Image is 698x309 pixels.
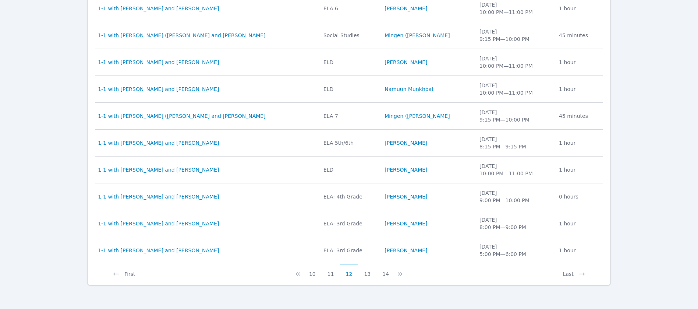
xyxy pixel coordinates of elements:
[98,166,219,173] a: 1-1 with [PERSON_NAME] and [PERSON_NAME]
[376,264,395,278] button: 14
[98,32,266,39] a: 1-1 with [PERSON_NAME] ([PERSON_NAME] and [PERSON_NAME]
[95,157,603,183] tr: 1-1 with [PERSON_NAME] and [PERSON_NAME]ELD[PERSON_NAME][DATE]10:00 PM—11:00 PM1 hour
[340,264,358,278] button: 12
[559,32,599,39] div: 45 minutes
[559,220,599,227] div: 1 hour
[385,85,434,93] a: Namuun Munkhbat
[95,76,603,103] tr: 1-1 with [PERSON_NAME] and [PERSON_NAME]ELDNamuun Munkhbat[DATE]10:00 PM—11:00 PM1 hour
[98,220,219,227] a: 1-1 with [PERSON_NAME] and [PERSON_NAME]
[479,82,550,96] div: [DATE] 10:00 PM — 11:00 PM
[479,216,550,231] div: [DATE] 8:00 PM — 9:00 PM
[559,112,599,120] div: 45 minutes
[98,193,219,200] a: 1-1 with [PERSON_NAME] and [PERSON_NAME]
[559,247,599,254] div: 1 hour
[479,162,550,177] div: [DATE] 10:00 PM — 11:00 PM
[323,139,376,147] div: ELA 5th/6th
[323,112,376,120] div: ELA 7
[559,166,599,173] div: 1 hour
[479,55,550,70] div: [DATE] 10:00 PM — 11:00 PM
[559,85,599,93] div: 1 hour
[107,264,141,278] button: First
[323,220,376,227] div: ELA: 3rd Grade
[385,193,427,200] a: [PERSON_NAME]
[323,166,376,173] div: ELD
[385,59,427,66] a: [PERSON_NAME]
[95,183,603,210] tr: 1-1 with [PERSON_NAME] and [PERSON_NAME]ELA: 4th Grade[PERSON_NAME][DATE]9:00 PM—10:00 PM0 hours
[559,59,599,66] div: 1 hour
[98,112,266,120] a: 1-1 with [PERSON_NAME] ([PERSON_NAME] and [PERSON_NAME]
[98,5,219,12] a: 1-1 with [PERSON_NAME] and [PERSON_NAME]
[358,264,376,278] button: 13
[323,247,376,254] div: ELA: 3rd Grade
[95,130,603,157] tr: 1-1 with [PERSON_NAME] and [PERSON_NAME]ELA 5th/6th[PERSON_NAME][DATE]8:15 PM—9:15 PM1 hour
[557,264,591,278] button: Last
[95,49,603,76] tr: 1-1 with [PERSON_NAME] and [PERSON_NAME]ELD[PERSON_NAME][DATE]10:00 PM—11:00 PM1 hour
[385,112,450,120] a: Mingen ([PERSON_NAME]
[385,139,427,147] a: [PERSON_NAME]
[303,264,322,278] button: 10
[559,139,599,147] div: 1 hour
[385,247,427,254] a: [PERSON_NAME]
[479,189,550,204] div: [DATE] 9:00 PM — 10:00 PM
[323,59,376,66] div: ELD
[323,85,376,93] div: ELD
[95,22,603,49] tr: 1-1 with [PERSON_NAME] ([PERSON_NAME] and [PERSON_NAME]Social StudiesMingen ([PERSON_NAME][DATE]9...
[479,109,550,123] div: [DATE] 9:15 PM — 10:00 PM
[95,237,603,264] tr: 1-1 with [PERSON_NAME] and [PERSON_NAME]ELA: 3rd Grade[PERSON_NAME][DATE]5:00 PM—6:00 PM1 hour
[323,193,376,200] div: ELA: 4th Grade
[98,59,219,66] a: 1-1 with [PERSON_NAME] and [PERSON_NAME]
[479,28,550,43] div: [DATE] 9:15 PM — 10:00 PM
[323,32,376,39] div: Social Studies
[98,85,219,93] a: 1-1 with [PERSON_NAME] and [PERSON_NAME]
[385,220,427,227] a: [PERSON_NAME]
[323,5,376,12] div: ELA 6
[559,5,599,12] div: 1 hour
[559,193,599,200] div: 0 hours
[479,136,550,150] div: [DATE] 8:15 PM — 9:15 PM
[385,32,450,39] a: Mingen ([PERSON_NAME]
[95,103,603,130] tr: 1-1 with [PERSON_NAME] ([PERSON_NAME] and [PERSON_NAME]ELA 7Mingen ([PERSON_NAME][DATE]9:15 PM—10...
[95,210,603,237] tr: 1-1 with [PERSON_NAME] and [PERSON_NAME]ELA: 3rd Grade[PERSON_NAME][DATE]8:00 PM—9:00 PM1 hour
[98,247,219,254] a: 1-1 with [PERSON_NAME] and [PERSON_NAME]
[322,264,340,278] button: 11
[98,139,219,147] a: 1-1 with [PERSON_NAME] and [PERSON_NAME]
[385,166,427,173] a: [PERSON_NAME]
[385,5,427,12] a: [PERSON_NAME]
[479,1,550,16] div: [DATE] 10:00 PM — 11:00 PM
[479,243,550,258] div: [DATE] 5:00 PM — 6:00 PM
